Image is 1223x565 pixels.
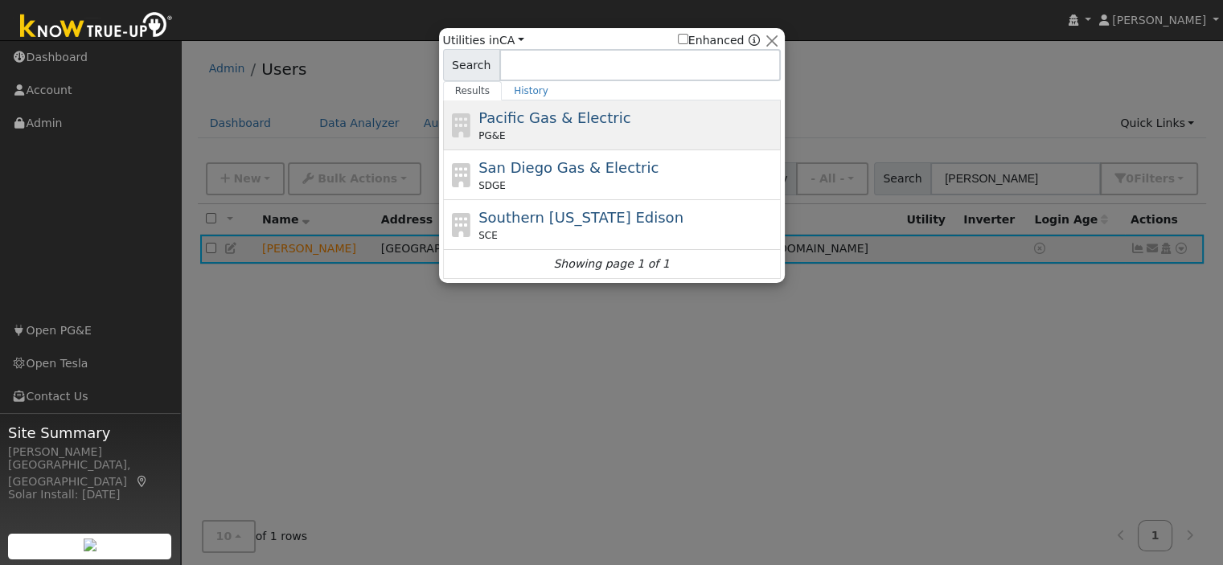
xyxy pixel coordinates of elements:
a: Results [443,81,503,100]
span: PG&E [478,129,505,143]
a: Enhanced Providers [748,34,759,47]
img: Know True-Up [12,9,181,45]
span: Show enhanced providers [678,32,760,49]
span: Site Summary [8,422,172,444]
span: Pacific Gas & Electric [478,109,630,126]
span: Search [443,49,500,81]
i: Showing page 1 of 1 [553,256,669,272]
span: SCE [478,228,498,243]
input: Enhanced [678,34,688,44]
a: Map [135,475,150,488]
div: [PERSON_NAME] [8,444,172,461]
span: Southern [US_STATE] Edison [478,209,683,226]
span: Utilities in [443,32,524,49]
span: [PERSON_NAME] [1112,14,1206,27]
span: San Diego Gas & Electric [478,159,659,176]
span: SDGE [478,178,506,193]
div: [GEOGRAPHIC_DATA], [GEOGRAPHIC_DATA] [8,457,172,490]
a: CA [499,34,524,47]
img: retrieve [84,538,96,551]
a: History [502,81,560,100]
label: Enhanced [678,32,745,49]
div: Solar Install: [DATE] [8,486,172,503]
